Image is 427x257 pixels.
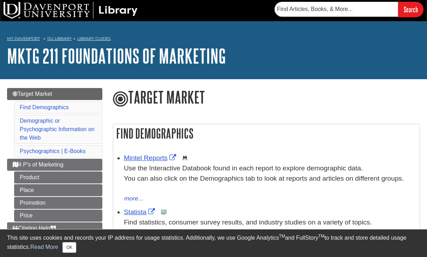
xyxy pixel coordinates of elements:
div: This site uses cookies and records your IP address for usage statistics. Additionally, we use Goo... [7,234,420,253]
a: Library Guides [77,36,111,41]
img: DU Library [4,2,138,19]
sup: TM [279,234,285,239]
img: Demographics [182,155,188,161]
h1: Target Market [113,88,420,108]
a: MKTG 211 Foundations of Marketing [7,45,226,67]
a: Find Demographics [20,104,69,110]
a: DU Library [47,36,72,41]
span: 4 P's of Marketing [13,162,64,168]
input: Find Articles, Books, & More... [275,2,398,17]
a: Product [14,171,102,183]
a: Demographic or Psychographic Information on the Web [20,118,95,141]
sup: TM [318,234,324,239]
form: Searches DU Library's articles, books, and more [275,2,423,17]
a: 4 P's of Marketing [7,159,102,171]
a: Target Market [7,88,102,100]
a: My Davenport [7,36,40,42]
span: Citation Help [13,225,56,231]
a: Psychographics | E-Books [20,148,85,154]
div: Use the Interactive Databook found in each report to explore demographic data. You can also click... [124,163,416,194]
a: Promotion [14,197,102,209]
a: Link opens in new window [124,208,157,216]
img: Statistics [161,209,167,215]
p: Find statistics, consumer survey results, and industry studies on a variety of topics. [124,217,416,228]
nav: breadcrumb [7,34,420,45]
input: Search [398,2,423,17]
a: Citation Help [7,222,102,234]
span: Target Market [13,91,52,97]
a: Price [14,210,102,222]
a: Link opens in new window [124,154,178,162]
a: Read More [30,244,58,250]
button: more... [124,194,144,204]
h2: Find Demographics [113,124,420,143]
button: Close [62,242,76,253]
a: Place [14,184,102,196]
